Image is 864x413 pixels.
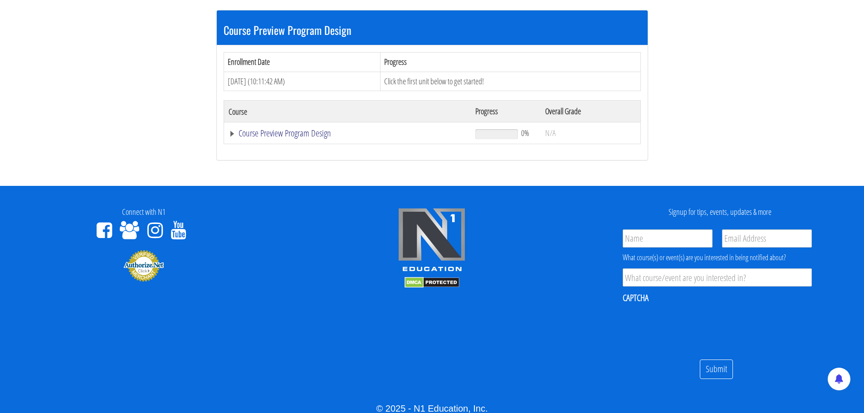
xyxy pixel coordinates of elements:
input: Submit [700,360,733,379]
h4: Connect with N1 [7,208,281,217]
th: Progress [471,101,541,122]
td: N/A [541,122,640,144]
th: Course [224,101,471,122]
th: Overall Grade [541,101,640,122]
label: CAPTCHA [623,292,649,304]
th: Progress [381,52,640,72]
img: Authorize.Net Merchant - Click to Verify [123,249,164,282]
h3: Course Preview Program Design [224,24,641,36]
input: Name [623,229,713,248]
input: What course/event are you interested in? [623,268,812,287]
td: Click the first unit below to get started! [381,72,640,91]
h4: Signup for tips, events, updates & more [583,208,857,217]
iframe: reCAPTCHA [623,310,761,345]
td: [DATE] (10:11:42 AM) [224,72,381,91]
span: 0% [521,128,529,138]
a: Course Preview Program Design [229,129,466,138]
img: n1-edu-logo [398,208,466,275]
div: What course(s) or event(s) are you interested in being notified about? [623,252,812,263]
img: DMCA.com Protection Status [405,277,459,288]
input: Email Address [722,229,812,248]
th: Enrollment Date [224,52,381,72]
